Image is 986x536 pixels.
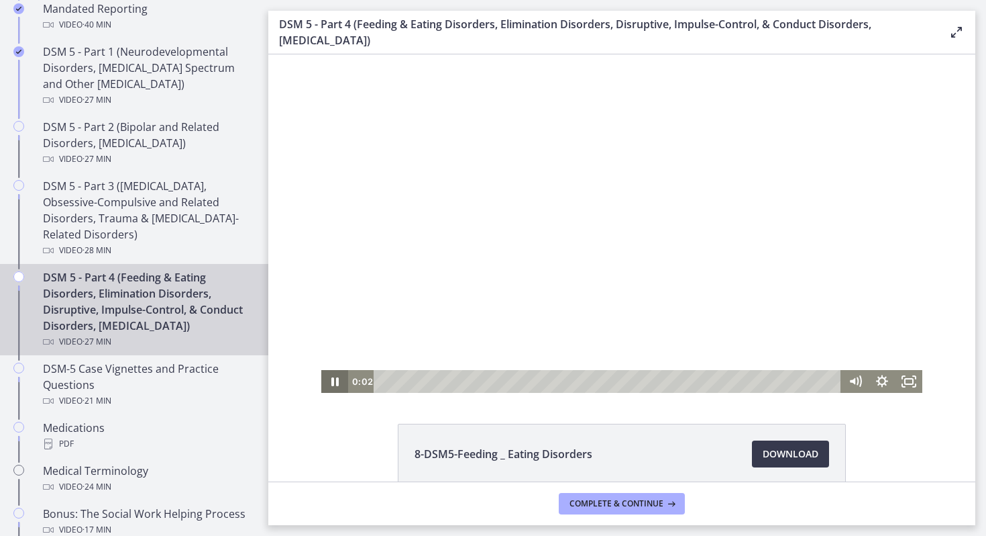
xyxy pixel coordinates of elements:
[43,334,252,350] div: Video
[43,269,252,350] div: DSM 5 - Part 4 (Feeding & Eating Disorders, Elimination Disorders, Disruptive, Impulse-Control, &...
[559,493,685,515] button: Complete & continue
[43,242,252,259] div: Video
[43,420,252,452] div: Medications
[83,479,111,495] span: · 24 min
[43,119,252,167] div: DSM 5 - Part 2 (Bipolar and Related Disorders, [MEDICAL_DATA])
[763,446,818,462] span: Download
[600,316,627,339] button: Show settings menu
[83,242,111,259] span: · 28 min
[83,151,111,167] span: · 27 min
[43,463,252,495] div: Medical Terminology
[573,316,600,339] button: Mute
[268,54,975,393] iframe: Video Lesson
[43,436,252,452] div: PDF
[415,446,592,462] span: 8-DSM5-Feeding _ Eating Disorders
[627,316,654,339] button: Fullscreen
[43,393,252,409] div: Video
[13,46,24,57] i: Completed
[43,479,252,495] div: Video
[83,393,111,409] span: · 21 min
[279,16,927,48] h3: DSM 5 - Part 4 (Feeding & Eating Disorders, Elimination Disorders, Disruptive, Impulse-Control, &...
[569,498,663,509] span: Complete & continue
[752,441,829,467] a: Download
[43,151,252,167] div: Video
[43,44,252,108] div: DSM 5 - Part 1 (Neurodevelopmental Disorders, [MEDICAL_DATA] Spectrum and Other [MEDICAL_DATA])
[83,92,111,108] span: · 27 min
[43,92,252,108] div: Video
[43,17,252,33] div: Video
[13,3,24,14] i: Completed
[43,361,252,409] div: DSM-5 Case Vignettes and Practice Questions
[43,1,252,33] div: Mandated Reporting
[83,334,111,350] span: · 27 min
[83,17,111,33] span: · 40 min
[43,178,252,259] div: DSM 5 - Part 3 ([MEDICAL_DATA], Obsessive-Compulsive and Related Disorders, Trauma & [MEDICAL_DAT...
